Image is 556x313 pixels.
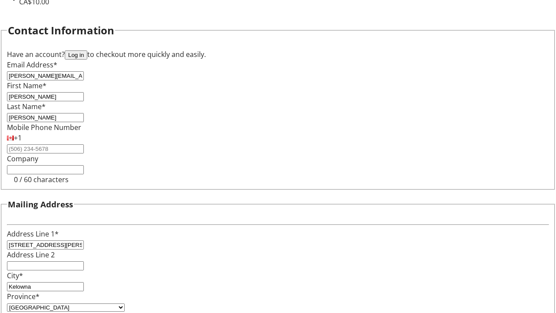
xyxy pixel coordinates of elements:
[7,240,84,250] input: Address
[7,60,57,70] label: Email Address*
[7,102,46,111] label: Last Name*
[8,198,73,210] h3: Mailing Address
[7,229,59,239] label: Address Line 1*
[7,292,40,301] label: Province*
[65,50,87,60] button: Log in
[7,154,38,163] label: Company
[7,144,84,153] input: (506) 234-5678
[8,23,114,38] h2: Contact Information
[7,49,549,60] div: Have an account? to checkout more quickly and easily.
[7,271,23,280] label: City*
[7,123,81,132] label: Mobile Phone Number
[7,282,84,291] input: City
[7,250,55,260] label: Address Line 2
[14,175,69,184] tr-character-limit: 0 / 60 characters
[7,81,46,90] label: First Name*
